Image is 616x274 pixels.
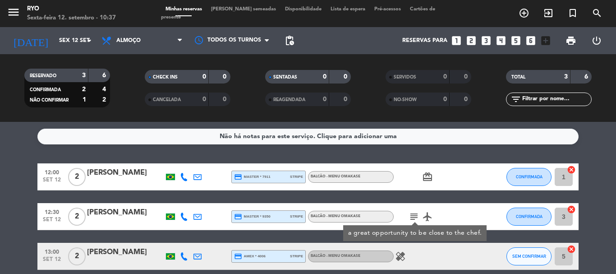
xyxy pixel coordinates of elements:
span: Reservas para [402,37,447,44]
span: Disponibilidade [280,7,326,12]
i: filter_list [510,94,521,105]
strong: 0 [223,96,228,102]
span: CONFIRMADA [516,174,542,179]
span: CONFIRMADA [30,88,61,92]
span: Pré-acessos [370,7,405,12]
span: CONFIRMADA [516,214,542,219]
span: master * 9350 [234,213,271,221]
i: arrow_drop_down [84,35,95,46]
span: [PERSON_NAME] semeadas [207,7,280,12]
span: Lista de espera [326,7,370,12]
button: CONFIRMADA [506,208,552,226]
span: Almoço [116,37,141,44]
button: SEM CONFIRMAR [506,247,552,265]
i: looks_4 [495,35,507,46]
i: looks_5 [510,35,522,46]
strong: 0 [323,96,326,102]
span: RESERVADO [30,74,56,78]
i: exit_to_app [543,8,554,19]
span: master * 7911 [234,173,271,181]
button: menu [7,5,20,22]
div: [PERSON_NAME] [87,246,164,258]
span: stripe [290,174,303,180]
span: NO-SHOW [394,98,417,102]
span: print [565,35,576,46]
span: TOTAL [511,75,525,79]
i: subject [409,211,419,222]
i: cancel [567,205,576,214]
span: stripe [290,253,303,259]
span: amex * 4006 [234,252,266,260]
span: NÃO CONFIRMAR [30,98,69,102]
strong: 3 [564,74,568,80]
span: 13:00 [41,246,63,256]
i: card_giftcard [422,172,433,182]
button: CONFIRMADA [506,168,552,186]
strong: 0 [344,74,349,80]
span: SERVIDOS [394,75,416,79]
strong: 6 [102,72,108,79]
i: cancel [567,165,576,174]
span: pending_actions [284,35,295,46]
span: stripe [290,214,303,219]
strong: 2 [102,97,108,103]
span: CHECK INS [153,75,178,79]
i: credit_card [234,213,242,221]
i: airplanemode_active [422,211,433,222]
i: add_box [540,35,552,46]
input: Filtrar por nome... [521,94,591,104]
strong: 0 [202,96,206,102]
strong: 0 [344,96,349,102]
strong: 0 [464,96,469,102]
strong: 0 [323,74,326,80]
span: Minhas reservas [161,7,207,12]
div: LOG OUT [584,27,609,54]
i: credit_card [234,173,242,181]
div: [PERSON_NAME] [87,167,164,179]
strong: 3 [82,72,86,79]
span: BALCÃO - Menu Omakase [311,254,360,258]
span: 12:00 [41,167,63,177]
i: looks_6 [525,35,537,46]
strong: 1 [83,97,86,103]
strong: 0 [223,74,228,80]
div: Sexta-feira 12. setembro - 10:37 [27,14,116,23]
span: SEM CONFIRMAR [512,254,546,259]
span: SENTADAS [273,75,297,79]
span: BALCÃO - Menu Omakase [311,214,360,218]
strong: 0 [202,74,206,80]
strong: 0 [443,74,447,80]
i: credit_card [234,252,242,260]
span: REAGENDADA [273,98,305,102]
i: turned_in_not [567,8,578,19]
span: 2 [68,208,86,226]
i: looks_one [451,35,462,46]
strong: 6 [584,74,590,80]
strong: 4 [102,86,108,93]
i: cancel [567,245,576,254]
i: search [592,8,602,19]
i: looks_two [465,35,477,46]
i: looks_3 [480,35,492,46]
span: 2 [68,247,86,265]
i: menu [7,5,20,19]
i: add_circle_outline [519,8,529,19]
span: 2 [68,168,86,186]
strong: 0 [443,96,447,102]
i: [DATE] [7,31,55,51]
span: CANCELADA [153,98,181,102]
i: power_settings_new [591,35,602,46]
div: Não há notas para este serviço. Clique para adicionar uma [220,131,397,142]
span: set 12 [41,177,63,187]
div: [PERSON_NAME] [87,207,164,218]
span: BALCÃO - Menu Omakase [311,175,360,178]
strong: 2 [82,86,86,93]
span: set 12 [41,217,63,227]
i: healing [395,251,406,262]
span: Cartões de presente [161,7,435,20]
div: a great opportunity to be close to the chef. [348,228,482,238]
strong: 0 [464,74,469,80]
span: 12:30 [41,206,63,217]
span: set 12 [41,256,63,267]
div: Ryo [27,5,116,14]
